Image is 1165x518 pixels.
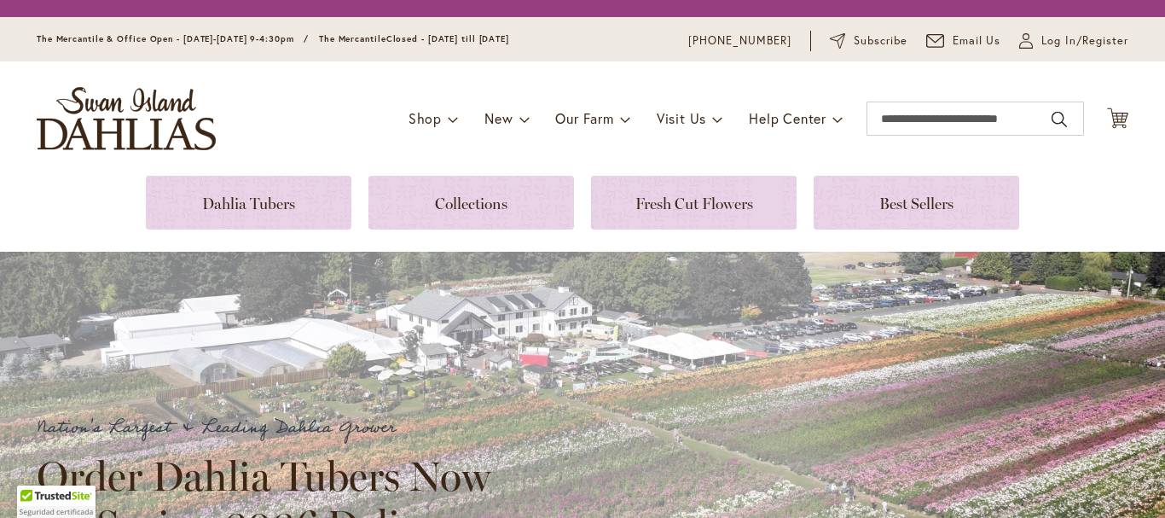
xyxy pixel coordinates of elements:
[17,486,96,518] div: TrustedSite Certified
[37,414,506,442] p: Nation's Largest & Leading Dahlia Grower
[688,32,791,49] a: [PHONE_NUMBER]
[657,109,706,127] span: Visit Us
[1019,32,1128,49] a: Log In/Register
[854,32,907,49] span: Subscribe
[1041,32,1128,49] span: Log In/Register
[386,33,509,44] span: Closed - [DATE] till [DATE]
[749,109,826,127] span: Help Center
[37,87,216,150] a: store logo
[409,109,442,127] span: Shop
[830,32,907,49] a: Subscribe
[953,32,1001,49] span: Email Us
[484,109,513,127] span: New
[37,33,386,44] span: The Mercantile & Office Open - [DATE]-[DATE] 9-4:30pm / The Mercantile
[1052,106,1067,133] button: Search
[555,109,613,127] span: Our Farm
[926,32,1001,49] a: Email Us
